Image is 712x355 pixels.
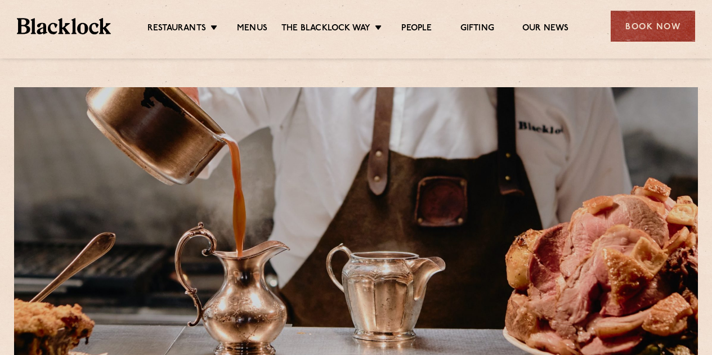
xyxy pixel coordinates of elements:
a: Restaurants [147,23,206,35]
a: Our News [522,23,569,35]
img: BL_Textured_Logo-footer-cropped.svg [17,18,111,34]
a: Menus [237,23,267,35]
a: Gifting [460,23,494,35]
a: The Blacklock Way [281,23,370,35]
a: People [401,23,432,35]
div: Book Now [611,11,695,42]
